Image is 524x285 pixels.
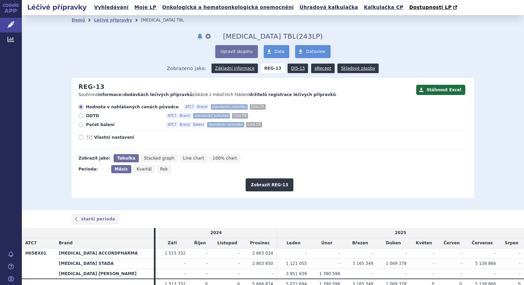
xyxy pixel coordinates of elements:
span: - [433,261,434,266]
span: Brand [178,122,191,127]
span: - [206,261,208,266]
a: Základní informace [212,64,258,73]
span: 3 951 639 [286,271,307,276]
span: Kvartál [136,167,151,172]
span: - [461,251,462,256]
span: ATC7 [166,122,178,127]
h2: REG-13 [78,83,104,91]
span: - [519,251,521,256]
span: Tabulka [117,156,135,161]
th: H05BX01 [22,248,55,279]
span: - [461,271,462,276]
div: Zobrazit jako: [78,154,110,162]
button: Stáhnout Excel [416,85,465,95]
td: Duben [377,238,410,248]
span: - [405,271,407,276]
span: - [238,261,240,266]
span: Vlastní nastavení [94,135,169,140]
span: ( LP) [296,32,323,40]
span: Brand [196,104,209,110]
a: Dataview [295,45,330,58]
span: - [272,271,273,276]
span: Data [275,49,285,54]
button: Upravit skupinu [215,45,258,58]
td: Květen [410,238,438,248]
span: - [433,271,434,276]
span: - [519,261,521,266]
a: starší perioda [72,214,119,225]
span: Dostupnosti LP [409,4,452,10]
a: Domů [72,18,85,23]
span: Počet balení [86,122,161,127]
td: Únor [310,238,344,248]
span: Celá ČR [232,113,248,119]
span: - [305,251,307,256]
span: - [206,251,208,256]
td: Leden [277,238,310,248]
span: ATC7 [25,241,37,245]
span: Stacked graph [144,156,174,161]
span: - [519,271,521,276]
span: Brand [178,113,191,119]
span: Rok [160,167,168,172]
span: - [495,251,496,256]
a: Dostupnosti LP [407,3,461,12]
span: Měsíc [115,167,128,172]
span: 100% chart [213,156,237,161]
span: Brand [59,241,72,245]
div: Perioda: [78,165,108,173]
a: Skladové zásoby [337,64,378,73]
span: standardní jednotka [193,113,230,119]
span: - [405,251,407,256]
span: standardní jednotka [207,122,244,127]
a: Moje LP [132,3,158,12]
strong: informace [98,92,121,97]
span: - [495,271,496,276]
span: 243 [299,32,312,40]
a: Onkologická a hematoonkologická onemocnění [160,3,296,12]
span: Balení [192,122,205,127]
span: standardní jednotka [211,104,248,110]
td: Červen [438,238,465,248]
span: 2 803 850 [252,261,273,266]
span: 3 165 349 [352,261,373,266]
a: Vyhledávání [92,3,131,12]
span: 5 138 866 [475,261,496,266]
a: DIS-13 [288,64,308,73]
td: Prosinec [243,238,277,248]
span: 1 069 378 [386,261,407,266]
span: CINACALCET TBL [223,32,296,40]
span: Celá ČR [246,122,262,127]
span: - [206,271,208,276]
td: Říjen [189,238,211,248]
a: Kalkulačka CP [362,3,406,12]
span: - [238,251,240,256]
span: - [184,271,185,276]
a: eRecept [311,64,335,73]
span: Line chart [183,156,204,161]
p: Souhrnné o získáné z měsíčních hlášení . [78,92,413,98]
a: Data [264,45,290,58]
a: Úhradová kalkulačka [297,3,360,12]
span: 1 121 055 [286,261,307,266]
th: [MEDICAL_DATA] [PERSON_NAME] [55,269,154,279]
th: [MEDICAL_DATA] STADA [55,258,154,269]
strong: REG-13 [261,64,285,73]
span: - [433,251,434,256]
a: Léčivé přípravky [94,18,132,23]
td: 2024 [156,228,277,238]
span: ATC7 [166,113,178,119]
span: - [339,261,340,266]
span: ATC7 [184,104,195,110]
span: Zobrazeno jako: [167,64,206,73]
span: 2 863 024 [252,251,273,256]
button: notifikace [196,32,203,40]
td: Září [156,238,189,248]
span: - [372,271,373,276]
li: CINACALCET TBL [141,15,193,25]
span: - [372,251,373,256]
td: Srpen [499,238,524,248]
span: - [461,261,462,266]
button: nastavení [205,32,212,40]
button: Zobrazit REG-13 [246,178,293,191]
